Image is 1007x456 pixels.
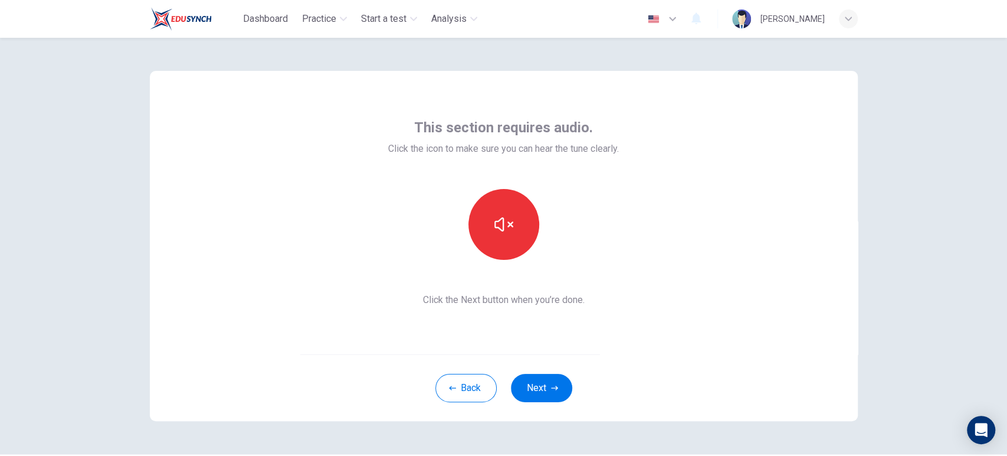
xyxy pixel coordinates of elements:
[297,8,352,30] button: Practice
[435,374,497,402] button: Back
[302,12,336,26] span: Practice
[646,15,661,24] img: en
[361,12,406,26] span: Start a test
[243,12,288,26] span: Dashboard
[760,12,825,26] div: [PERSON_NAME]
[150,7,239,31] a: EduSynch logo
[414,118,593,137] span: This section requires audio.
[427,8,482,30] button: Analysis
[732,9,751,28] img: Profile picture
[511,374,572,402] button: Next
[967,416,995,444] div: Open Intercom Messenger
[356,8,422,30] button: Start a test
[388,293,619,307] span: Click the Next button when you’re done.
[431,12,467,26] span: Analysis
[238,8,293,30] button: Dashboard
[150,7,212,31] img: EduSynch logo
[388,142,619,156] span: Click the icon to make sure you can hear the tune clearly.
